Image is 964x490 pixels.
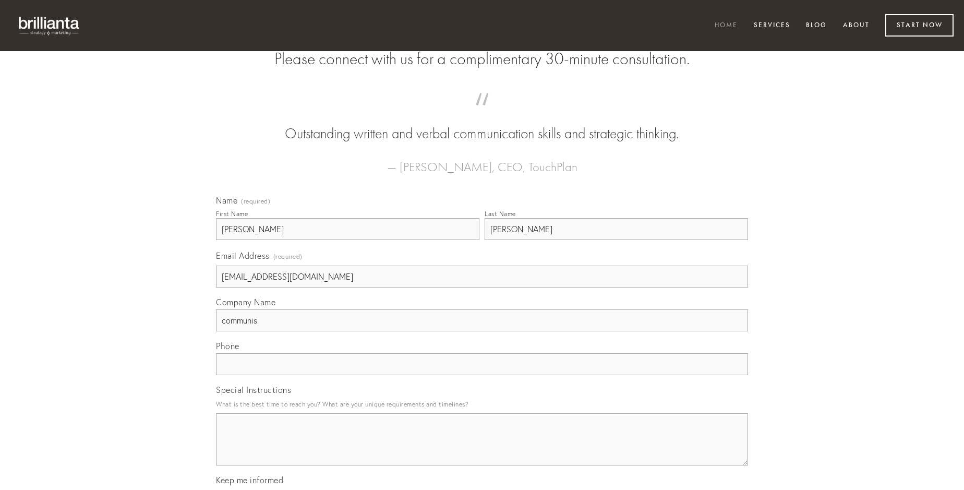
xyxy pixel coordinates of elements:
[216,250,270,261] span: Email Address
[885,14,954,37] a: Start Now
[216,49,748,69] h2: Please connect with us for a complimentary 30-minute consultation.
[233,144,731,177] figcaption: — [PERSON_NAME], CEO, TouchPlan
[233,103,731,144] blockquote: Outstanding written and verbal communication skills and strategic thinking.
[216,397,748,411] p: What is the best time to reach you? What are your unique requirements and timelines?
[836,17,876,34] a: About
[216,385,291,395] span: Special Instructions
[241,198,270,205] span: (required)
[233,103,731,124] span: “
[10,10,89,41] img: brillianta - research, strategy, marketing
[216,297,275,307] span: Company Name
[708,17,744,34] a: Home
[216,341,239,351] span: Phone
[273,249,303,264] span: (required)
[747,17,797,34] a: Services
[485,210,516,218] div: Last Name
[216,195,237,206] span: Name
[216,475,283,485] span: Keep me informed
[216,210,248,218] div: First Name
[799,17,834,34] a: Blog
